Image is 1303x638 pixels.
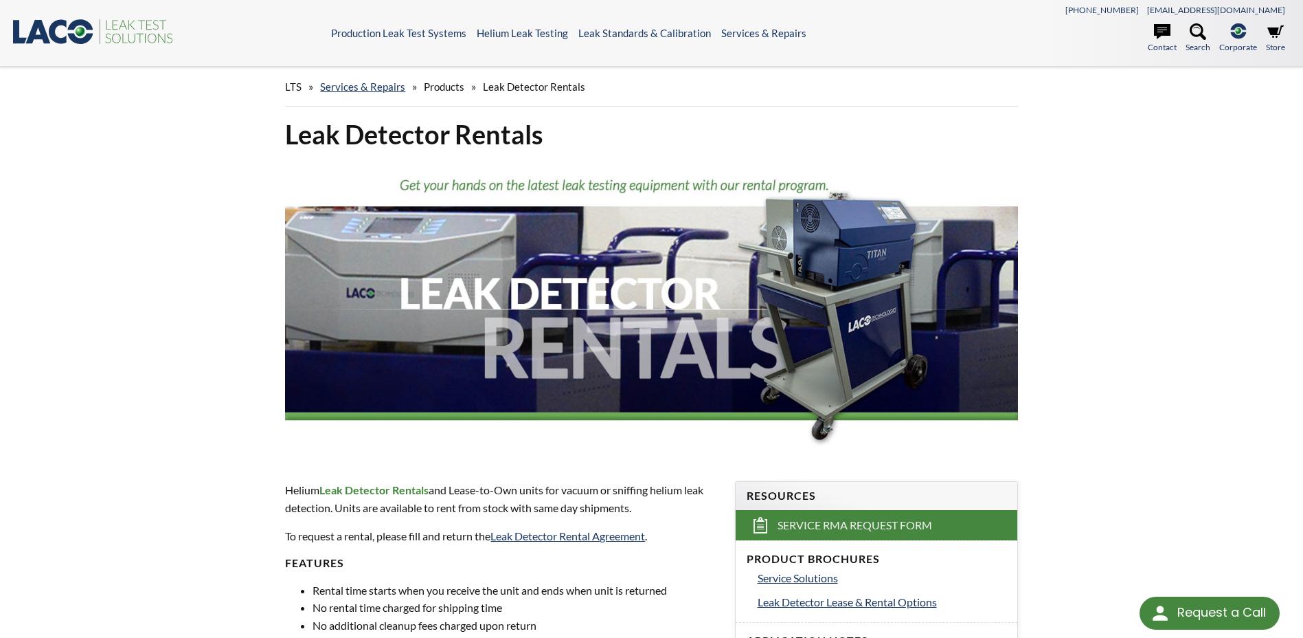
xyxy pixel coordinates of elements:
h4: Resources [747,489,1006,503]
a: Production Leak Test Systems [331,27,466,39]
a: Service RMA Request Form [736,510,1017,540]
h1: Leak Detector Rentals [285,118,1017,151]
div: Request a Call [1177,597,1266,628]
h4: Product Brochures [747,552,1006,566]
span: Corporate [1219,41,1257,54]
a: Search [1186,23,1210,54]
img: round button [1149,602,1171,624]
a: [EMAIL_ADDRESS][DOMAIN_NAME] [1147,5,1285,15]
p: To request a rental, please fill and return the . [285,527,718,545]
span: Leak Detector Lease & Rental Options [758,595,937,608]
span: Service RMA Request Form [778,518,932,533]
div: » » » [285,67,1017,107]
a: Store [1266,23,1285,54]
span: LTS [285,80,302,93]
a: Leak Standards & Calibration [578,27,711,39]
li: No additional cleanup fees charged upon return [313,617,718,635]
a: Contact [1148,23,1177,54]
div: Request a Call [1140,597,1280,630]
a: [PHONE_NUMBER] [1065,5,1139,15]
a: Helium Leak Testing [477,27,568,39]
span: Service Solutions [758,571,838,584]
p: Helium and Lease-to-Own units for vacuum or sniffing helium leak detection. Units are available t... [285,481,718,516]
span: Products [424,80,464,93]
strong: Leak Detector Rentals [319,483,429,496]
a: Leak Detector Rental Agreement [490,529,645,542]
a: Services & Repairs [320,80,405,93]
a: Leak Detector Lease & Rental Options [758,593,1006,611]
a: Service Solutions [758,569,1006,587]
li: No rental time charged for shipping time [313,599,718,617]
strong: Features [285,556,344,569]
img: Leak Detector Rentals header [285,162,1017,456]
li: Rental time starts when you receive the unit and ends when unit is returned [313,582,718,599]
a: Services & Repairs [721,27,806,39]
span: Leak Detector Rentals [483,80,585,93]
